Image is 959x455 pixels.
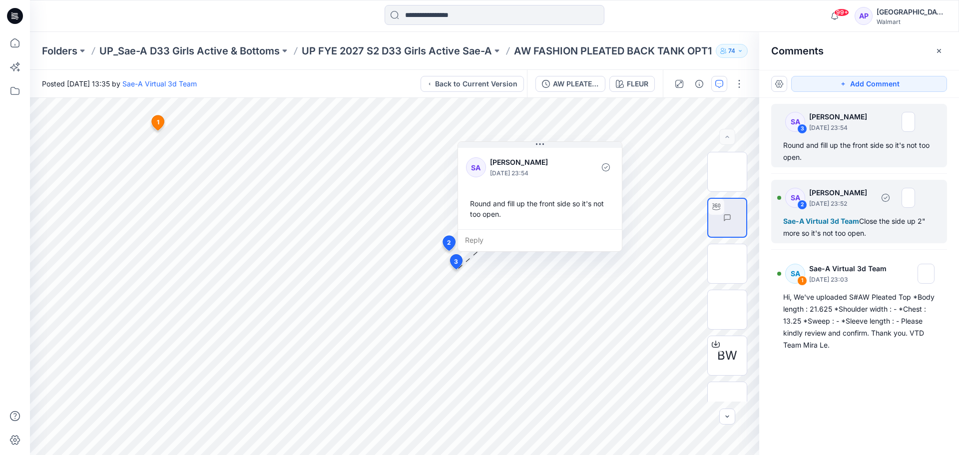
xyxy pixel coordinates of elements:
[785,188,805,208] div: SA
[809,275,890,285] p: [DATE] 23:03
[797,276,807,286] div: 1
[809,199,874,209] p: [DATE] 23:52
[42,78,197,89] span: Posted [DATE] 13:35 by
[302,44,492,58] a: UP FYE 2027 S2 D33 Girls Active Sae-A
[514,44,712,58] p: AW FASHION PLEATED BACK TANK OPT1
[99,44,280,58] a: UP_Sae-A D33 Girls Active & Bottoms
[877,18,947,25] div: Walmart
[785,264,805,284] div: SA
[728,45,735,56] p: 74
[783,291,935,351] div: Hi, We've uploaded S#AW Pleated Top *Body length : 21.625 *Shoulder width : - *Chest : 13.25 *Swe...
[834,8,849,16] span: 99+
[466,157,486,177] div: SA
[157,118,159,127] span: 1
[809,263,890,275] p: Sae-A Virtual 3d Team
[809,123,874,133] p: [DATE] 23:54
[627,78,648,89] div: FLEUR
[797,200,807,210] div: 2
[454,257,458,266] span: 3
[783,217,859,225] span: Sae-A Virtual 3d Team
[855,7,873,25] div: AP
[809,111,874,123] p: [PERSON_NAME]
[466,194,614,223] div: Round and fill up the front side so it's not too open.
[42,44,77,58] a: Folders
[458,229,622,251] div: Reply
[809,187,874,199] p: [PERSON_NAME]
[553,78,599,89] div: AW PLEATED TOP_FULL COLORWAYS
[791,76,947,92] button: Add Comment
[535,76,605,92] button: AW PLEATED TOP_FULL COLORWAYS
[783,215,935,239] div: Close the side up 2" more so it's not too open.
[797,124,807,134] div: 3
[122,79,197,88] a: Sae-A Virtual 3d Team
[717,347,737,365] span: BW
[785,112,805,132] div: SA
[490,156,571,168] p: [PERSON_NAME]
[447,238,451,247] span: 2
[877,6,947,18] div: [GEOGRAPHIC_DATA]
[421,76,524,92] button: Back to Current Version
[609,76,655,92] button: FLEUR
[691,76,707,92] button: Details
[783,139,935,163] div: Round and fill up the front side so it's not too open.
[771,45,824,57] h2: Comments
[716,44,748,58] button: 74
[490,168,571,178] p: [DATE] 23:54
